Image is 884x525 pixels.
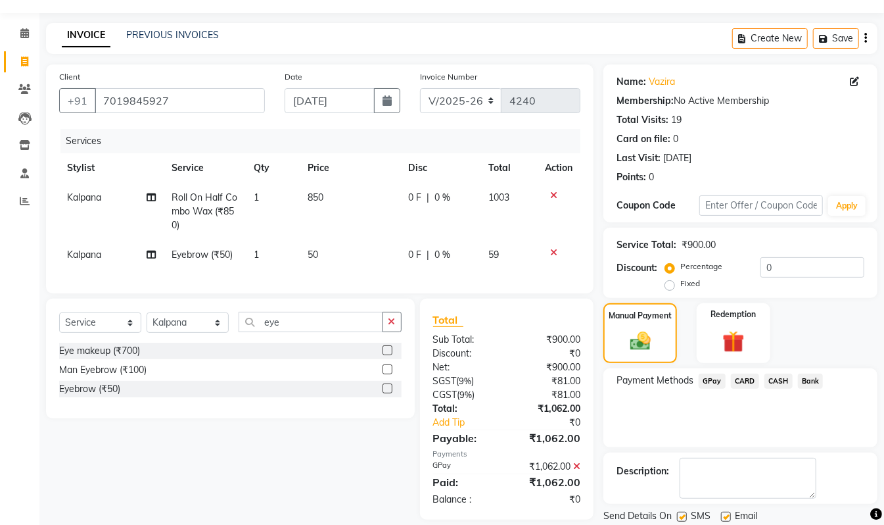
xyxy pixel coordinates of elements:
[616,464,669,478] div: Description:
[682,238,716,252] div: ₹900.00
[699,195,823,216] input: Enter Offer / Coupon Code
[423,416,521,430] a: Add Tip
[488,249,499,261] span: 59
[172,191,237,231] span: Roll On Half Combo Wax (₹850)
[423,347,507,361] div: Discount:
[459,376,472,386] span: 9%
[616,132,670,146] div: Card on file:
[172,249,233,261] span: Eyebrow (₹50)
[764,374,793,389] span: CASH
[308,249,319,261] span: 50
[408,191,421,205] span: 0 F
[507,374,590,388] div: ₹81.00
[423,402,507,416] div: Total:
[460,389,473,400] span: 9%
[423,474,507,490] div: Paid:
[239,312,383,332] input: Search or Scan
[731,374,759,389] span: CARD
[433,389,457,401] span: CGST
[62,24,110,47] a: INVOICE
[680,261,722,272] label: Percentage
[433,313,463,327] span: Total
[59,88,96,113] button: +91
[813,28,859,49] button: Save
[427,191,429,205] span: |
[427,248,429,262] span: |
[616,75,646,89] div: Name:
[663,151,691,165] div: [DATE]
[616,151,661,165] div: Last Visit:
[285,71,302,83] label: Date
[507,474,590,490] div: ₹1,062.00
[59,344,140,358] div: Eye makeup (₹700)
[308,191,324,203] span: 850
[798,374,824,389] span: Bank
[507,402,590,416] div: ₹1,062.00
[609,310,672,322] label: Manual Payment
[67,249,101,261] span: Kalpana
[537,153,580,183] th: Action
[300,153,401,183] th: Price
[507,430,590,446] div: ₹1,062.00
[710,309,756,320] label: Redemption
[507,333,590,347] div: ₹900.00
[671,113,682,127] div: 19
[423,374,507,388] div: ( )
[488,191,509,203] span: 1003
[423,333,507,347] div: Sub Total:
[616,94,674,108] div: Membership:
[400,153,480,183] th: Disc
[59,363,147,377] div: Man Eyebrow (₹100)
[680,278,700,289] label: Fixed
[59,153,164,183] th: Stylist
[126,29,219,41] a: PREVIOUS INVOICES
[649,75,675,89] a: Vazira
[699,374,726,389] span: GPay
[716,328,751,355] img: _gift.svg
[616,199,699,213] div: Coupon Code
[507,493,590,507] div: ₹0
[507,361,590,374] div: ₹900.00
[616,94,864,108] div: No Active Membership
[254,191,259,203] span: 1
[521,416,590,430] div: ₹0
[649,170,654,184] div: 0
[507,347,590,361] div: ₹0
[673,132,678,146] div: 0
[433,375,457,387] span: SGST
[420,71,477,83] label: Invoice Number
[67,191,101,203] span: Kalpana
[434,191,450,205] span: 0 %
[423,361,507,374] div: Net:
[95,88,265,113] input: Search by Name/Mobile/Email/Code
[507,388,590,402] div: ₹81.00
[480,153,537,183] th: Total
[59,382,120,396] div: Eyebrow (₹50)
[732,28,808,49] button: Create New
[434,248,450,262] span: 0 %
[423,388,507,402] div: ( )
[624,330,657,353] img: _cash.svg
[616,113,668,127] div: Total Visits:
[423,460,507,474] div: GPay
[828,196,866,216] button: Apply
[616,374,693,387] span: Payment Methods
[433,449,581,460] div: Payments
[164,153,246,183] th: Service
[408,248,421,262] span: 0 F
[423,430,507,446] div: Payable:
[60,129,590,153] div: Services
[59,71,80,83] label: Client
[616,261,657,275] div: Discount:
[423,493,507,507] div: Balance :
[246,153,300,183] th: Qty
[616,170,646,184] div: Points:
[616,238,676,252] div: Service Total:
[507,460,590,474] div: ₹1,062.00
[254,249,259,261] span: 1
